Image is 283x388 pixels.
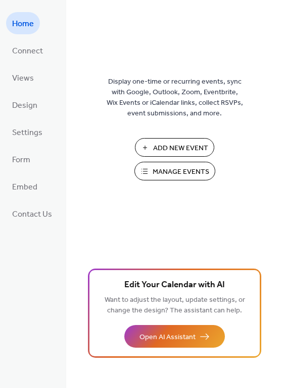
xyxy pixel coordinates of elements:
button: Add New Event [135,138,214,157]
button: Manage Events [134,162,215,180]
a: Contact Us [6,203,58,225]
span: Edit Your Calendar with AI [124,278,225,292]
span: Views [12,71,34,87]
span: Manage Events [153,167,209,177]
a: Home [6,12,40,34]
span: Contact Us [12,207,52,223]
span: Display one-time or recurring events, sync with Google, Outlook, Zoom, Eventbrite, Wix Events or ... [107,77,243,119]
span: Add New Event [153,143,208,154]
a: Views [6,67,40,89]
span: Want to adjust the layout, update settings, or change the design? The assistant can help. [105,293,245,317]
a: Settings [6,121,49,143]
span: Settings [12,125,42,141]
a: Form [6,148,36,170]
span: Embed [12,179,37,196]
span: Design [12,98,37,114]
span: Open AI Assistant [139,332,196,343]
span: Home [12,16,34,32]
a: Connect [6,39,49,61]
a: Embed [6,175,43,198]
span: Connect [12,43,43,59]
a: Design [6,94,43,116]
span: Form [12,152,30,168]
button: Open AI Assistant [124,325,225,348]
